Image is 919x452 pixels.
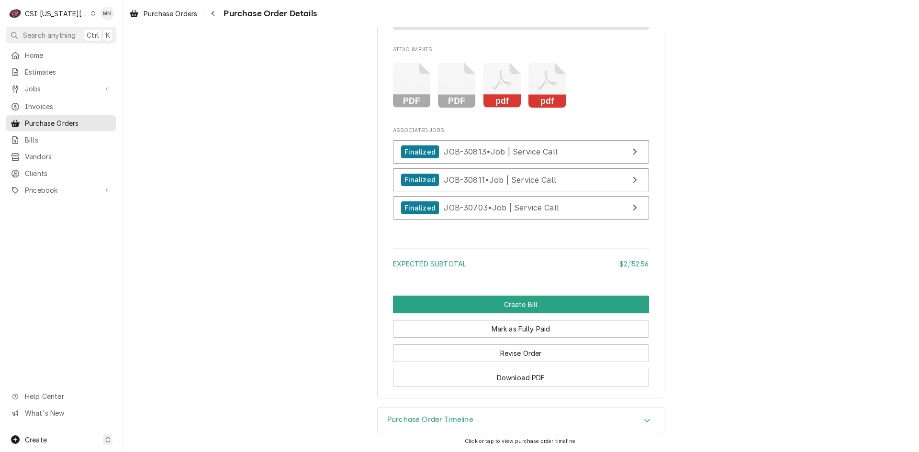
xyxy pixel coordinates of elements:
[87,30,99,40] span: Ctrl
[6,64,116,80] a: Estimates
[6,47,116,63] a: Home
[393,168,649,192] a: View Job
[393,127,649,134] span: Associated Jobs
[528,63,566,108] button: pdf
[393,46,649,54] span: Attachments
[144,9,197,19] span: Purchase Orders
[6,405,116,421] a: Go to What's New
[25,185,97,195] span: Pricebook
[444,175,556,184] span: JOB-30811 • Job | Service Call
[444,147,558,156] span: JOB-30813 • Job | Service Call
[393,63,431,108] button: PDF
[25,408,111,418] span: What's New
[25,436,47,444] span: Create
[465,438,577,444] span: Click or tap to view purchase order timeline.
[377,407,664,435] div: Purchase Order Timeline
[401,201,439,214] div: Finalized
[619,259,649,269] div: $2,152.56
[25,84,97,94] span: Jobs
[105,435,110,445] span: C
[393,313,649,338] div: Button Group Row
[205,6,221,21] button: Navigate back
[9,7,22,20] div: C
[393,244,649,276] div: Amount Summary
[444,203,559,212] span: JOB-30703 • Job | Service Call
[25,50,112,60] span: Home
[25,101,112,111] span: Invoices
[101,7,114,20] div: Melissa Nehls's Avatar
[25,118,112,128] span: Purchase Orders
[378,408,664,434] button: Accordion Details Expand Trigger
[387,415,473,424] h3: Purchase Order Timeline
[101,7,114,20] div: MN
[25,9,88,19] div: CSI [US_STATE][GEOGRAPHIC_DATA].
[106,30,110,40] span: K
[6,99,116,114] a: Invoices
[393,344,649,362] button: Revise Order
[393,196,649,220] a: View Job
[6,165,116,181] a: Clients
[438,63,476,108] button: PDF
[393,296,649,386] div: Button Group
[393,55,649,115] span: Attachments
[23,30,76,40] span: Search anything
[378,408,664,434] div: Accordion Header
[393,296,649,313] button: Create Bill
[393,46,649,115] div: Attachments
[25,391,111,401] span: Help Center
[393,259,649,269] div: Subtotal
[25,168,112,178] span: Clients
[393,127,649,224] div: Associated Jobs
[393,260,467,268] span: Expected Subtotal
[6,115,116,131] a: Purchase Orders
[25,152,112,162] span: Vendors
[25,67,112,77] span: Estimates
[6,27,116,44] button: Search anythingCtrlK
[483,63,521,108] button: pdf
[6,182,116,198] a: Go to Pricebook
[221,7,317,20] span: Purchase Order Details
[401,145,439,158] div: Finalized
[393,362,649,386] div: Button Group Row
[401,174,439,187] div: Finalized
[393,320,649,338] button: Mark as Fully Paid
[393,296,649,313] div: Button Group Row
[125,6,201,22] a: Purchase Orders
[6,132,116,148] a: Bills
[9,7,22,20] div: CSI Kansas City.'s Avatar
[25,135,112,145] span: Bills
[393,369,649,386] button: Download PDF
[6,149,116,165] a: Vendors
[393,338,649,362] div: Button Group Row
[6,81,116,97] a: Go to Jobs
[6,388,116,404] a: Go to Help Center
[393,140,649,164] a: View Job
